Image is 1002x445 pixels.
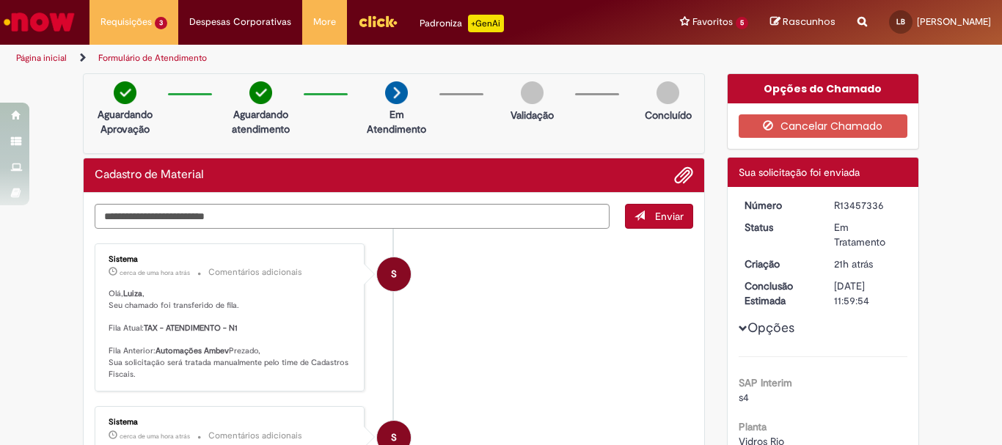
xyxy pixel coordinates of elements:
[391,257,397,292] span: S
[739,114,908,138] button: Cancelar Chamado
[692,15,733,29] span: Favoritos
[736,17,748,29] span: 5
[734,220,824,235] dt: Status
[114,81,136,104] img: check-circle-green.png
[89,107,161,136] p: Aguardando Aprovação
[896,17,905,26] span: LB
[521,81,544,104] img: img-circle-grey.png
[208,430,302,442] small: Comentários adicionais
[739,166,860,179] span: Sua solicitação foi enviada
[739,420,767,433] b: Planta
[734,279,824,308] dt: Conclusão Estimada
[123,288,142,299] b: Luiza
[120,268,190,277] span: cerca de uma hora atrás
[95,204,610,229] textarea: Digite sua mensagem aqui...
[95,169,204,182] h2: Cadastro de Material Histórico de tíquete
[728,74,919,103] div: Opções do Chamado
[120,432,190,441] time: 29/08/2025 08:10:39
[834,198,902,213] div: R13457336
[361,107,432,136] p: Em Atendimento
[783,15,835,29] span: Rascunhos
[98,52,207,64] a: Formulário de Atendimento
[834,257,873,271] span: 21h atrás
[225,107,296,136] p: Aguardando atendimento
[655,210,684,223] span: Enviar
[917,15,991,28] span: [PERSON_NAME]
[385,81,408,104] img: arrow-next.png
[208,266,302,279] small: Comentários adicionais
[1,7,77,37] img: ServiceNow
[468,15,504,32] p: +GenAi
[358,10,398,32] img: click_logo_yellow_360x200.png
[511,108,554,122] p: Validação
[834,220,902,249] div: Em Tratamento
[109,255,353,264] div: Sistema
[674,166,693,185] button: Adicionar anexos
[313,15,336,29] span: More
[155,17,167,29] span: 3
[16,52,67,64] a: Página inicial
[625,204,693,229] button: Enviar
[734,198,824,213] dt: Número
[249,81,272,104] img: check-circle-green.png
[770,15,835,29] a: Rascunhos
[657,81,679,104] img: img-circle-grey.png
[189,15,291,29] span: Despesas Corporativas
[834,279,902,308] div: [DATE] 11:59:54
[120,268,190,277] time: 29/08/2025 08:10:39
[834,257,902,271] div: 28/08/2025 11:46:12
[739,391,749,404] span: s4
[100,15,152,29] span: Requisições
[11,45,657,72] ul: Trilhas de página
[109,418,353,427] div: Sistema
[645,108,692,122] p: Concluído
[739,376,792,389] b: SAP Interim
[377,257,411,291] div: System
[120,432,190,441] span: cerca de uma hora atrás
[144,323,238,334] b: TAX - ATENDIMENTO - N1
[156,345,229,356] b: Automações Ambev
[420,15,504,32] div: Padroniza
[734,257,824,271] dt: Criação
[109,288,353,380] p: Olá, , Seu chamado foi transferido de fila. Fila Atual: Fila Anterior: Prezado, Sua solicitação s...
